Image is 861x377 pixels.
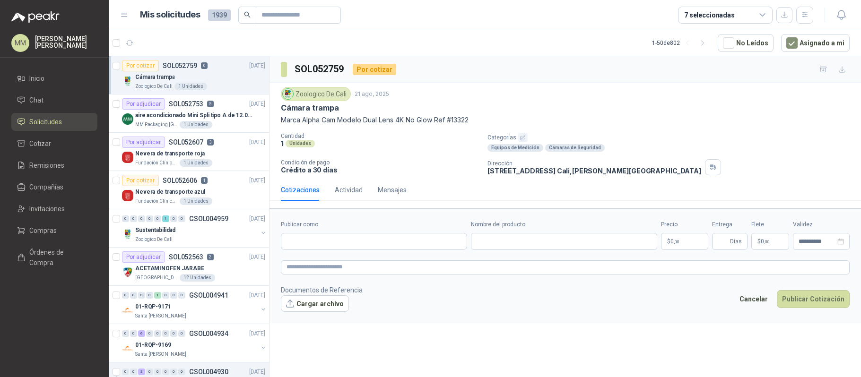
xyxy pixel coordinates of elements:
[249,138,265,147] p: [DATE]
[135,83,173,90] p: Zoologico De Cali
[130,330,137,337] div: 0
[122,75,133,86] img: Company Logo
[122,98,165,110] div: Por adjudicar
[140,8,200,22] h1: Mis solicitudes
[777,290,850,308] button: Publicar Cotización
[169,139,203,146] p: SOL052607
[163,177,197,184] p: SOL052606
[249,100,265,109] p: [DATE]
[138,215,145,222] div: 0
[29,247,88,268] span: Órdenes de Compra
[180,274,215,282] div: 12 Unidades
[135,274,178,282] p: [GEOGRAPHIC_DATA][PERSON_NAME]
[162,330,169,337] div: 0
[249,368,265,377] p: [DATE]
[122,305,133,316] img: Company Logo
[11,135,97,153] a: Cotizar
[135,188,205,197] p: Nevera de transporte azul
[670,239,679,244] span: 0
[281,139,284,147] p: 1
[781,34,850,52] button: Asignado a mi
[135,312,186,320] p: Santa [PERSON_NAME]
[109,94,269,133] a: Por adjudicarSOL0527535[DATE] Company Logoaire acondicionado Mini Spli tipo A de 12.000 BTU.MM Pa...
[11,222,97,240] a: Compras
[122,213,267,243] a: 0 0 0 0 0 1 0 0 GSOL004959[DATE] Company LogoSustentabilidadZoologico De Cali
[718,34,774,52] button: No Leídos
[684,10,735,20] div: 7 seleccionadas
[249,291,265,300] p: [DATE]
[135,226,175,235] p: Sustentabilidad
[122,175,159,186] div: Por cotizar
[109,248,269,286] a: Por adjudicarSOL0525632[DATE] Company LogoACETAMINOFEN JARABE[GEOGRAPHIC_DATA][PERSON_NAME]12 Uni...
[281,87,351,101] div: Zoologico De Cali
[135,302,171,311] p: 01-RQP-9171
[249,61,265,70] p: [DATE]
[138,292,145,299] div: 0
[122,251,165,263] div: Por adjudicar
[169,101,203,107] p: SOL052753
[11,91,97,109] a: Chat
[154,368,161,375] div: 0
[122,292,129,299] div: 0
[178,330,185,337] div: 0
[130,368,137,375] div: 0
[122,215,129,222] div: 0
[281,103,339,113] p: Cámara trampa
[29,204,65,214] span: Invitaciones
[281,220,467,229] label: Publicar como
[29,73,44,84] span: Inicio
[189,292,228,299] p: GSOL004941
[122,368,129,375] div: 0
[734,290,773,308] button: Cancelar
[146,215,153,222] div: 0
[281,285,363,295] p: Documentos de Referencia
[122,137,165,148] div: Por adjudicar
[674,239,679,244] span: ,00
[170,330,177,337] div: 0
[29,138,51,149] span: Cotizar
[353,64,396,75] div: Por cotizar
[170,215,177,222] div: 0
[281,133,480,139] p: Cantidad
[201,62,208,69] p: 0
[487,160,701,167] p: Dirección
[249,253,265,262] p: [DATE]
[122,290,267,320] a: 0 0 0 0 1 0 0 0 GSOL004941[DATE] Company Logo01-RQP-9171Santa [PERSON_NAME]
[189,215,228,222] p: GSOL004959
[652,35,710,51] div: 1 - 50 de 802
[162,215,169,222] div: 1
[138,330,145,337] div: 6
[249,176,265,185] p: [DATE]
[122,343,133,354] img: Company Logo
[146,330,153,337] div: 0
[11,243,97,272] a: Órdenes de Compra
[162,292,169,299] div: 0
[764,239,770,244] span: ,00
[793,220,850,229] label: Validez
[122,228,133,240] img: Company Logo
[29,182,63,192] span: Compañías
[201,177,208,184] p: 1
[29,160,64,171] span: Remisiones
[122,152,133,163] img: Company Logo
[761,239,770,244] span: 0
[154,215,161,222] div: 0
[11,113,97,131] a: Solicitudes
[135,149,205,158] p: Nevera de transporte roja
[180,159,212,167] div: 1 Unidades
[169,254,203,260] p: SOL052563
[178,215,185,222] div: 0
[135,351,186,358] p: Santa [PERSON_NAME]
[281,166,480,174] p: Crédito a 30 días
[545,144,605,152] div: Cámaras de Seguridad
[189,368,228,375] p: GSOL004930
[135,73,174,82] p: Cámara trampa
[122,266,133,278] img: Company Logo
[135,236,173,243] p: Zoologico De Cali
[170,292,177,299] div: 0
[170,368,177,375] div: 0
[122,328,267,358] a: 0 0 6 0 0 0 0 0 GSOL004934[DATE] Company Logo01-RQP-9169Santa [PERSON_NAME]
[35,35,97,49] p: [PERSON_NAME] [PERSON_NAME]
[335,185,363,195] div: Actividad
[730,233,742,249] span: Días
